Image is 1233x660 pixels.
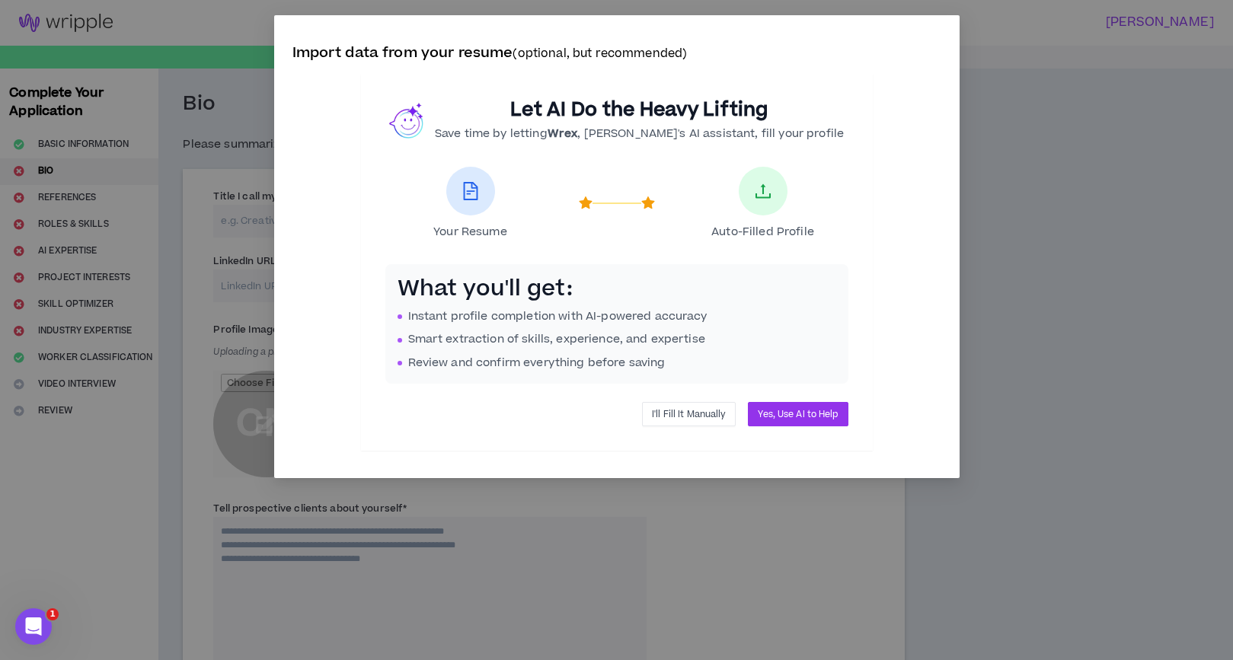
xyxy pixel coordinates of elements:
[398,308,836,325] li: Instant profile completion with AI-powered accuracy
[462,182,480,200] span: file-text
[15,608,52,645] iframe: Intercom live chat
[918,15,960,56] button: Close
[433,225,507,240] span: Your Resume
[711,225,814,240] span: Auto-Filled Profile
[642,402,736,426] button: I'll Fill It Manually
[398,355,836,371] li: Review and confirm everything before saving
[435,98,844,123] h2: Let AI Do the Heavy Lifting
[389,102,426,139] img: wrex.png
[652,407,726,422] span: I'll Fill It Manually
[758,407,838,422] span: Yes, Use AI to Help
[398,331,836,348] li: Smart extraction of skills, experience, and expertise
[398,276,836,302] h3: What you'll get:
[748,402,848,426] button: Yes, Use AI to Help
[292,43,941,65] p: Import data from your resume
[46,608,59,620] span: 1
[641,196,655,210] span: star
[579,196,593,210] span: star
[754,182,772,200] span: upload
[548,126,578,142] b: Wrex
[513,46,687,62] small: (optional, but recommended)
[435,126,844,142] p: Save time by letting , [PERSON_NAME]'s AI assistant, fill your profile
